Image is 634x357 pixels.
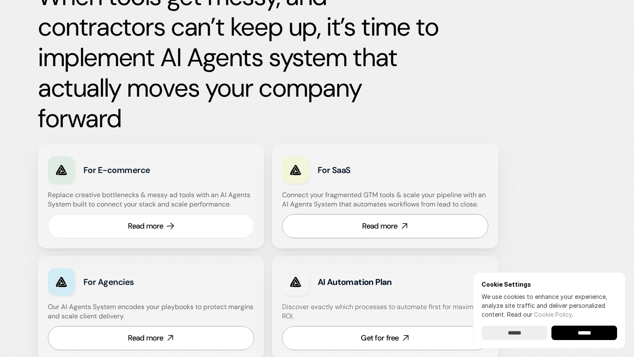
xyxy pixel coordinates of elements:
[534,311,572,318] a: Cookie Policy
[361,333,399,343] div: Get for free
[128,333,163,343] div: Read more
[282,214,488,238] a: Read more
[128,221,163,231] div: Read more
[48,326,254,350] a: Read more
[48,302,254,321] h4: Our AI Agents System encodes your playbooks to protect margins and scale client delivery.
[507,311,573,318] span: Read our .
[362,221,398,231] div: Read more
[83,276,199,288] h3: For Agencies
[282,326,488,350] a: Get for free
[83,164,199,176] h3: For E-commerce
[318,164,433,176] h3: For SaaS
[282,302,488,321] h4: Discover exactly which processes to automate first for maximum ROI.
[48,214,254,238] a: Read more
[482,292,617,319] p: We use cookies to enhance your experience, analyze site traffic and deliver personalized content.
[482,281,617,288] h6: Cookie Settings
[318,276,392,287] strong: AI Automation Plan
[282,190,493,209] h4: Connect your fragmented GTM tools & scale your pipeline with an AI Agents System that automates w...
[48,190,252,209] h4: Replace creative bottlenecks & messy ad tools with an AI Agents System built to connect your stac...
